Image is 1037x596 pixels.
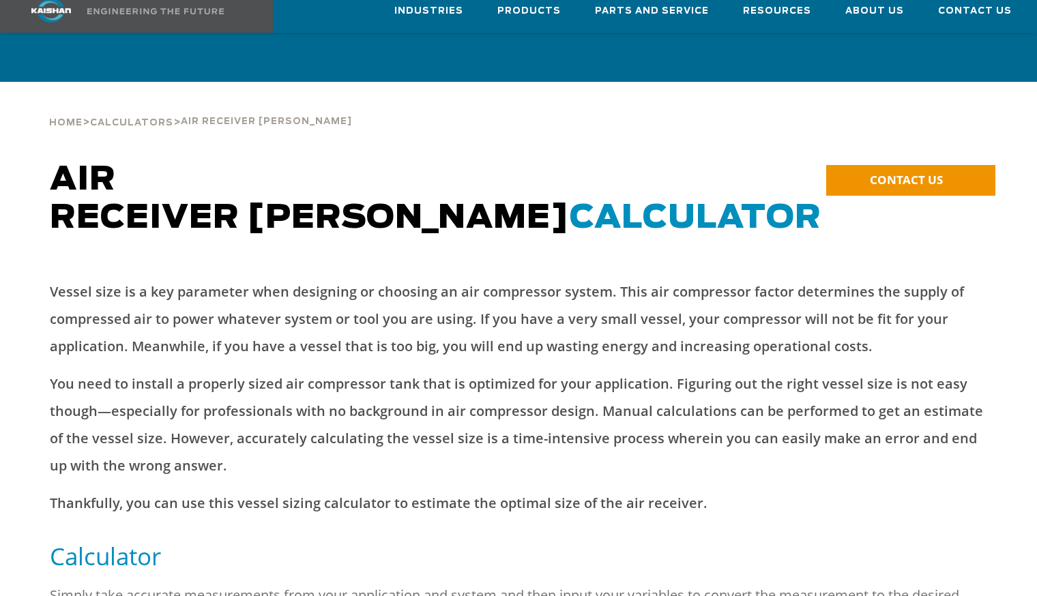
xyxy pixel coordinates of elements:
a: CONTACT US [826,165,995,196]
span: CONTACT US [870,172,943,188]
span: AIR RECEIVER [PERSON_NAME] [50,164,821,235]
p: Vessel size is a key parameter when designing or choosing an air compressor system. This air comp... [50,278,987,360]
a: Calculators [90,116,173,128]
span: Home [49,119,83,128]
h5: Calculator [50,541,987,571]
p: Thankfully, you can use this vessel sizing calculator to estimate the optimal size of the air rec... [50,490,987,517]
span: CALCULATOR [570,202,821,235]
a: Home [49,116,83,128]
p: You need to install a properly sized air compressor tank that is optimized for your application. ... [50,370,987,479]
div: > > [49,82,352,134]
span: Calculators [90,119,173,128]
span: AIR RECEIVER [PERSON_NAME] [181,117,352,126]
